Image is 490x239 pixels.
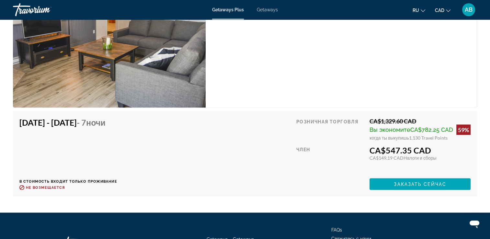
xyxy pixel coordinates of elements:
[465,6,473,13] span: AB
[370,155,471,161] div: CA$149.19 CAD
[404,155,436,161] span: Налоги и сборы
[370,126,410,133] span: Вы экономите
[19,179,117,184] p: В стоимость входит только проживание
[26,186,65,190] span: Не возмещается
[410,126,453,133] span: CA$782.25 CAD
[212,7,244,12] a: Getaways Plus
[370,118,471,125] div: CA$1,329.60 CAD
[370,178,471,190] button: Заказать сейчас
[13,1,78,18] a: Travorium
[456,125,471,135] div: 59%
[296,118,365,141] div: Розничная торговля
[77,118,106,127] span: - 7
[409,135,448,141] span: 1,130 Travel Points
[464,213,485,234] iframe: Кнопка запуска окна обмена сообщениями
[413,6,425,15] button: Change language
[331,227,342,233] a: FAQs
[257,7,278,12] a: Getaways
[435,6,450,15] button: Change currency
[296,145,365,174] div: Член
[19,118,112,127] h4: [DATE] - [DATE]
[460,3,477,17] button: User Menu
[394,182,446,187] span: Заказать сейчас
[86,118,106,127] span: ночи
[435,8,444,13] span: CAD
[370,135,409,141] span: когда ты выкупишь
[370,145,471,155] div: CA$547.35 CAD
[413,8,419,13] span: ru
